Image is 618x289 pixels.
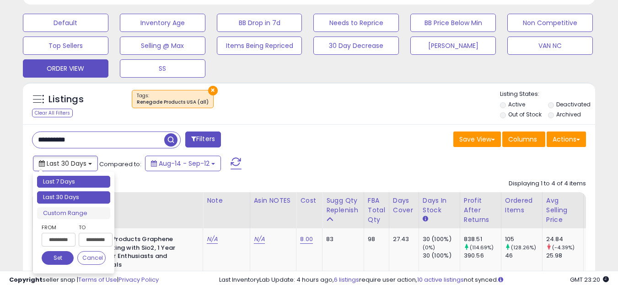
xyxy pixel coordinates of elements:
[99,160,141,168] span: Compared to:
[300,235,313,244] a: 8.00
[145,156,221,171] button: Aug-14 - Sep-12
[453,131,501,147] button: Save View
[410,14,496,32] button: BB Price Below Min
[79,235,190,271] b: Renegade Products Graphene Spray Coating with Sio2, 1 Year Coating for Enthusiasts and Professionals
[77,251,106,265] button: Cancel
[393,235,412,243] div: 27.43
[326,196,360,215] div: Sugg Qty Replenish
[556,110,581,118] label: Archived
[368,235,382,243] div: 98
[250,192,296,228] th: CSV column name: cust_attr_1_ Asin NOTES
[300,196,318,205] div: Cost
[313,14,399,32] button: Needs to Reprice
[23,37,108,55] button: Top Sellers
[254,196,293,205] div: Asin NOTES
[47,159,86,168] span: Last 30 Days
[118,275,159,284] a: Privacy Policy
[37,207,110,220] li: Custom Range
[42,251,74,265] button: Set
[546,196,580,225] div: Avg Selling Price
[464,196,497,225] div: Profit After Returns
[120,59,205,78] button: SS
[500,90,595,99] p: Listing States:
[505,252,542,260] div: 46
[502,131,545,147] button: Columns
[32,109,73,117] div: Clear All Filters
[208,86,218,95] button: ×
[410,37,496,55] button: [PERSON_NAME]
[417,275,464,284] a: 10 active listings
[48,93,84,106] h5: Listings
[37,176,110,188] li: Last 7 Days
[505,235,542,243] div: 105
[137,99,209,105] div: Renegade Products USA (all)
[393,196,415,215] div: Days Cover
[9,275,43,284] strong: Copyright
[570,275,609,284] span: 2025-10-13 23:20 GMT
[509,179,586,188] div: Displaying 1 to 4 of 4 items
[423,215,428,223] small: Days In Stock.
[217,37,302,55] button: Items Being Repriced
[79,223,106,232] label: To
[9,276,159,284] div: seller snap | |
[159,159,210,168] span: Aug-14 - Sep-12
[423,252,460,260] div: 30 (100%)
[217,14,302,32] button: BB Drop in 7d
[322,192,364,228] th: Please note that this number is a calculation based on your required days of coverage and your ve...
[470,244,494,251] small: (114.69%)
[511,244,536,251] small: (128.26%)
[464,235,501,243] div: 838.51
[423,244,435,251] small: (0%)
[556,100,591,108] label: Deactivated
[78,275,117,284] a: Terms of Use
[185,131,221,147] button: Filters
[547,131,586,147] button: Actions
[254,235,265,244] a: N/A
[207,235,218,244] a: N/A
[368,196,385,225] div: FBA Total Qty
[552,244,575,251] small: (-4.39%)
[23,14,108,32] button: Default
[508,100,525,108] label: Active
[334,275,359,284] a: 6 listings
[313,37,399,55] button: 30 Day Decrease
[23,59,108,78] button: ORDER VIEW
[507,37,593,55] button: VAN NC
[326,235,357,243] div: 83
[546,235,583,243] div: 24.84
[33,156,98,171] button: Last 30 Days
[207,196,246,205] div: Note
[37,191,110,204] li: Last 30 Days
[423,196,456,215] div: Days In Stock
[56,196,199,205] div: Title
[546,252,583,260] div: 25.98
[137,92,209,106] span: Tags :
[423,235,460,243] div: 30 (100%)
[42,223,74,232] label: From
[507,14,593,32] button: Non Competitive
[505,196,538,215] div: Ordered Items
[120,37,205,55] button: Selling @ Max
[508,135,537,144] span: Columns
[120,14,205,32] button: Inventory Age
[219,276,609,284] div: Last InventoryLab Update: 4 hours ago, require user action, not synced.
[464,252,501,260] div: 390.56
[508,110,542,118] label: Out of Stock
